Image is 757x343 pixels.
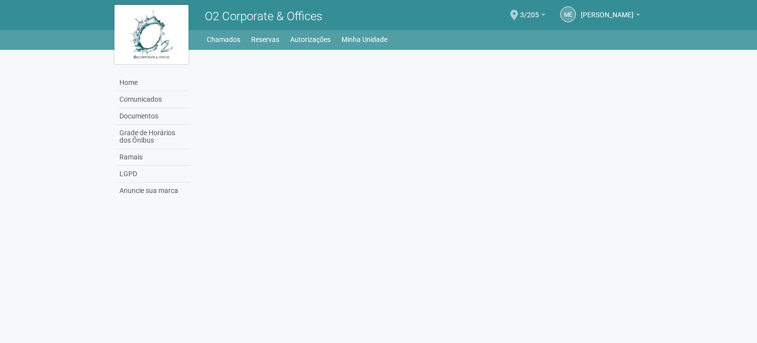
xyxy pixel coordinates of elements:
[341,33,387,46] a: Minha Unidade
[581,1,634,19] span: MARIA EDUARDA AVILA
[560,6,576,22] a: ME
[290,33,331,46] a: Autorizações
[117,91,190,108] a: Comunicados
[117,149,190,166] a: Ramais
[117,183,190,199] a: Anuncie sua marca
[251,33,279,46] a: Reservas
[520,12,545,20] a: 3/205
[117,108,190,125] a: Documentos
[581,12,640,20] a: [PERSON_NAME]
[207,33,240,46] a: Chamados
[117,166,190,183] a: LGPD
[205,9,322,23] span: O2 Corporate & Offices
[520,1,539,19] span: 3/205
[117,125,190,149] a: Grade de Horários dos Ônibus
[117,75,190,91] a: Home
[114,5,189,64] img: logo.jpg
